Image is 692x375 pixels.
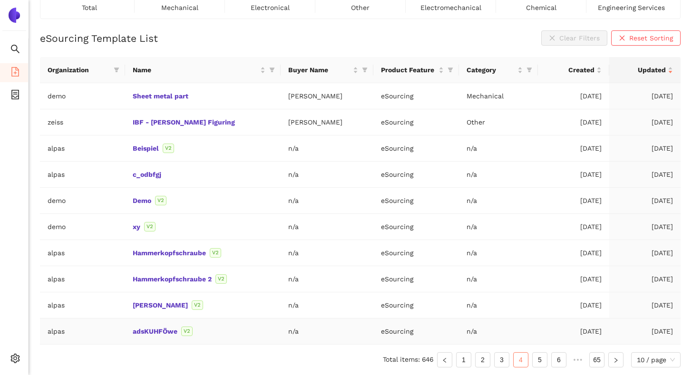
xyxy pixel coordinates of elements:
[373,292,459,318] td: eSourcing
[281,318,373,345] td: n/a
[613,357,619,363] span: right
[609,266,681,292] td: [DATE]
[538,57,609,83] th: this column's title is Created,this column is sortable
[609,162,681,188] td: [DATE]
[609,83,681,109] td: [DATE]
[373,266,459,292] td: eSourcing
[552,353,566,367] a: 6
[538,188,609,214] td: [DATE]
[155,196,166,205] span: V2
[526,67,532,73] span: filter
[373,135,459,162] td: eSourcing
[215,274,227,284] span: V2
[551,352,566,367] li: 6
[459,109,538,135] td: Other
[608,352,624,367] li: Next Page
[611,30,681,46] button: closeReset Sorting
[281,135,373,162] td: n/a
[609,318,681,345] td: [DATE]
[442,357,448,363] span: left
[446,63,455,77] span: filter
[609,135,681,162] td: [DATE]
[267,63,277,77] span: filter
[538,292,609,318] td: [DATE]
[163,144,174,153] span: V2
[281,188,373,214] td: n/a
[161,2,198,13] span: mechanical
[40,214,125,240] td: demo
[617,65,666,75] span: Updated
[598,2,665,13] span: engineering services
[281,266,373,292] td: n/a
[10,64,20,83] span: file-add
[40,240,125,266] td: alpas
[251,2,290,13] span: electronical
[609,292,681,318] td: [DATE]
[7,8,22,23] img: Logo
[475,352,490,367] li: 2
[532,352,547,367] li: 5
[459,214,538,240] td: n/a
[383,352,433,367] li: Total items: 646
[609,240,681,266] td: [DATE]
[288,65,351,75] span: Buyer Name
[10,41,20,60] span: search
[459,57,538,83] th: this column's title is Category,this column is sortable
[48,65,110,75] span: Organization
[609,214,681,240] td: [DATE]
[112,63,121,77] span: filter
[192,300,203,310] span: V2
[40,318,125,345] td: alpas
[373,57,459,83] th: this column's title is Product Feature,this column is sortable
[448,67,453,73] span: filter
[456,352,471,367] li: 1
[589,352,604,367] li: 65
[373,83,459,109] td: eSourcing
[362,67,368,73] span: filter
[437,352,452,367] button: left
[459,240,538,266] td: n/a
[373,214,459,240] td: eSourcing
[538,214,609,240] td: [DATE]
[373,188,459,214] td: eSourcing
[629,33,673,43] span: Reset Sorting
[570,352,585,367] span: •••
[538,135,609,162] td: [DATE]
[570,352,585,367] li: Next 5 Pages
[281,109,373,135] td: [PERSON_NAME]
[631,352,681,367] div: Page Size
[210,248,221,258] span: V2
[40,292,125,318] td: alpas
[541,30,607,46] button: closeClear Filters
[609,188,681,214] td: [DATE]
[538,109,609,135] td: [DATE]
[281,83,373,109] td: [PERSON_NAME]
[533,353,547,367] a: 5
[281,292,373,318] td: n/a
[420,2,481,13] span: electromechanical
[373,162,459,188] td: eSourcing
[281,162,373,188] td: n/a
[40,135,125,162] td: alpas
[281,214,373,240] td: n/a
[351,2,370,13] span: other
[538,83,609,109] td: [DATE]
[459,162,538,188] td: n/a
[637,353,675,367] span: 10 / page
[457,353,471,367] a: 1
[373,318,459,345] td: eSourcing
[144,222,156,231] span: V2
[10,87,20,106] span: container
[181,327,193,336] span: V2
[619,35,625,42] span: close
[459,135,538,162] td: n/a
[609,109,681,135] td: [DATE]
[40,266,125,292] td: alpas
[133,65,258,75] span: Name
[269,67,275,73] span: filter
[373,240,459,266] td: eSourcing
[281,57,373,83] th: this column's title is Buyer Name,this column is sortable
[40,31,158,45] h2: eSourcing Template List
[10,350,20,369] span: setting
[494,352,509,367] li: 3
